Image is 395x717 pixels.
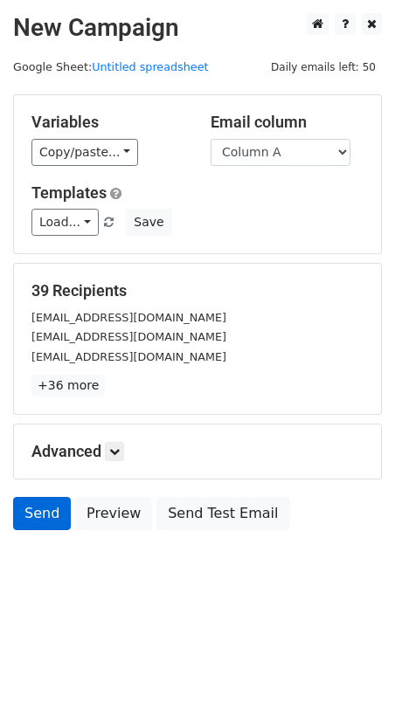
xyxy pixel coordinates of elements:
small: [EMAIL_ADDRESS][DOMAIN_NAME] [31,330,226,343]
h5: Email column [211,113,364,132]
iframe: Chat Widget [308,633,395,717]
h2: New Campaign [13,13,382,43]
a: Preview [75,497,152,530]
h5: 39 Recipients [31,281,364,300]
h5: Advanced [31,442,364,461]
h5: Variables [31,113,184,132]
a: Templates [31,183,107,202]
a: Daily emails left: 50 [265,60,382,73]
small: [EMAIL_ADDRESS][DOMAIN_NAME] [31,350,226,363]
a: Untitled spreadsheet [92,60,208,73]
a: Load... [31,209,99,236]
a: Send Test Email [156,497,289,530]
button: Save [126,209,171,236]
a: Send [13,497,71,530]
small: [EMAIL_ADDRESS][DOMAIN_NAME] [31,311,226,324]
small: Google Sheet: [13,60,209,73]
span: Daily emails left: 50 [265,58,382,77]
a: Copy/paste... [31,139,138,166]
a: +36 more [31,375,105,396]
